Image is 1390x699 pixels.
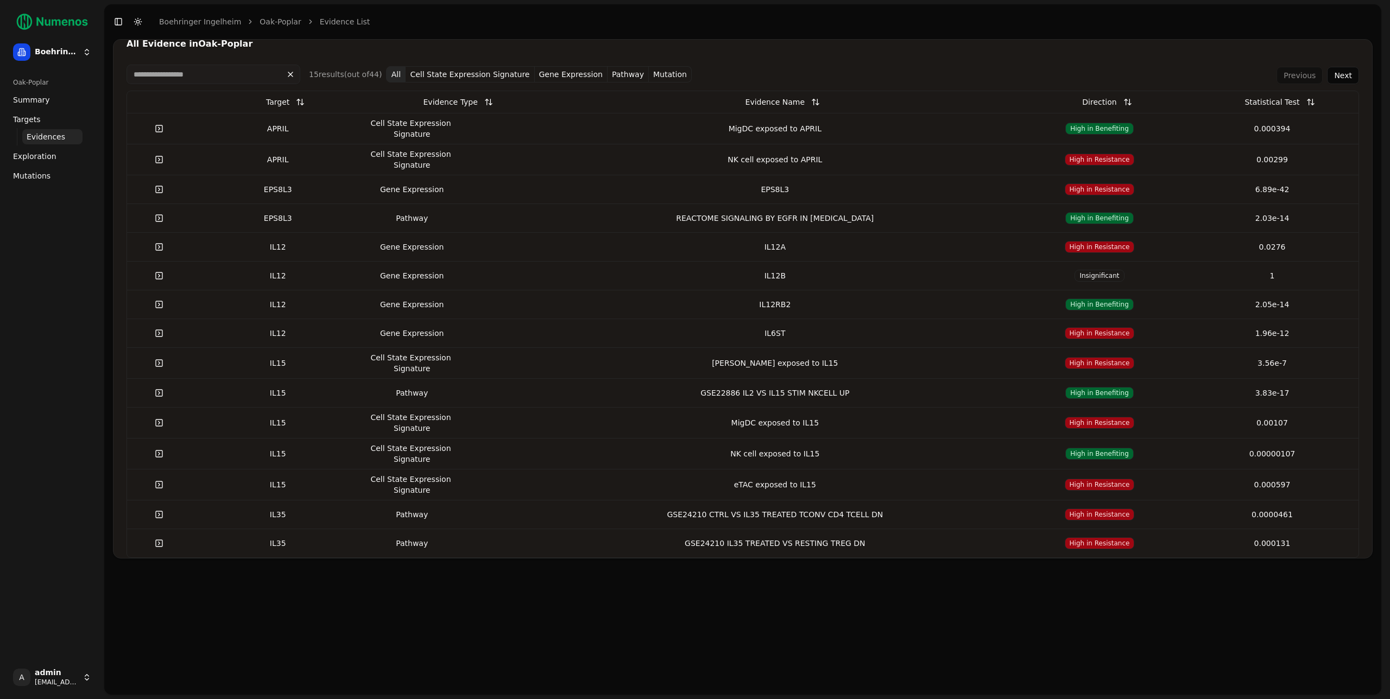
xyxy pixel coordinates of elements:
div: GSE24210 CTRL VS IL35 TREATED TCONV CD4 TCELL DN [541,509,1009,520]
div: All Evidence in Oak-Poplar [127,40,1359,48]
div: NK cell exposed to IL15 [541,448,1009,459]
a: Mutations [9,167,96,185]
button: mutation [649,66,692,82]
div: Cell State Expression Signature [369,443,456,465]
div: Direction [1082,92,1116,112]
div: IL12 [196,270,360,281]
div: IL12 [196,299,360,310]
a: Summary [9,91,96,109]
div: Evidence Name [745,92,805,112]
div: Cell State Expression Signature [369,412,456,434]
span: Summary [13,94,50,105]
div: IL15 [196,479,360,490]
button: All [386,66,406,82]
button: Next [1327,67,1359,84]
div: GSE22886 IL2 VS IL15 STIM NKCELL UP [541,387,1009,398]
button: Gene Expression [535,66,608,82]
div: 0.00000107 [1190,448,1354,459]
div: IL12RB2 [541,299,1009,310]
div: APRIL [196,154,360,165]
span: [EMAIL_ADDRESS] [35,678,78,687]
button: Boehringer Ingelheim [9,39,96,65]
span: 15 result s [309,70,344,79]
div: IL35 [196,538,360,549]
span: High in Benefiting [1065,387,1134,399]
div: 0.000597 [1190,479,1354,490]
div: Gene Expression [369,328,456,339]
div: Cell State Expression Signature [369,149,456,170]
div: 2.03e-14 [1190,213,1354,224]
span: High in Benefiting [1065,448,1134,460]
div: Gene Expression [369,270,456,281]
span: (out of 44 ) [344,70,382,79]
div: IL12B [541,270,1009,281]
div: Pathway [369,387,456,398]
button: Cell State Expression Signature [406,66,534,82]
img: Numenos [9,9,96,35]
div: IL15 [196,358,360,368]
span: High in Benefiting [1065,212,1134,224]
div: IL12A [541,242,1009,252]
span: admin [35,668,78,678]
div: IL6ST [541,328,1009,339]
div: 6.89e-42 [1190,184,1354,195]
span: High in Resistance [1065,479,1135,491]
div: GSE24210 IL35 TREATED VS RESTING TREG DN [541,538,1009,549]
div: Oak-Poplar [9,74,96,91]
div: 3.83e-17 [1190,387,1354,398]
div: IL35 [196,509,360,520]
button: Toggle Dark Mode [130,14,146,29]
div: Gene Expression [369,242,456,252]
div: 1 [1190,270,1354,281]
a: Exploration [9,148,96,165]
span: High in Benefiting [1065,298,1134,310]
a: Evidence list [320,16,370,27]
span: High in Resistance [1065,357,1135,369]
div: 0.00299 [1190,154,1354,165]
div: Evidence Type [424,92,478,112]
div: Target [266,92,289,112]
div: 3.56e-7 [1190,358,1354,368]
span: High in Resistance [1065,327,1135,339]
span: High in Resistance [1065,417,1135,429]
span: High in Resistance [1065,241,1135,253]
div: NK cell exposed to APRIL [541,154,1009,165]
div: Pathway [369,538,456,549]
div: 0.0000461 [1190,509,1354,520]
div: [PERSON_NAME] exposed to IL15 [541,358,1009,368]
div: 0.000394 [1190,123,1354,134]
span: Evidences [27,131,65,142]
div: eTAC exposed to IL15 [541,479,1009,490]
div: MigDC exposed to IL15 [541,417,1009,428]
div: Statistical Test [1244,92,1299,112]
span: Exploration [13,151,56,162]
div: EPS8L3 [196,213,360,224]
div: MigDC exposed to APRIL [541,123,1009,134]
a: Targets [9,111,96,128]
button: Pathway [608,66,649,82]
div: REACTOME SIGNALING BY EGFR IN [MEDICAL_DATA] [541,213,1009,224]
button: Aadmin[EMAIL_ADDRESS] [9,664,96,690]
span: High in Benefiting [1065,123,1134,135]
div: Cell State Expression Signature [369,474,456,495]
div: Pathway [369,213,456,224]
div: 1.96e-12 [1190,328,1354,339]
span: High in Resistance [1065,183,1135,195]
span: Mutations [13,170,50,181]
div: Pathway [369,509,456,520]
div: IL15 [196,448,360,459]
span: Insignificant [1075,270,1124,282]
span: A [13,669,30,686]
div: IL12 [196,328,360,339]
div: 0.00107 [1190,417,1354,428]
div: Gene Expression [369,299,456,310]
span: High in Resistance [1065,154,1135,166]
a: Oak-Poplar [260,16,301,27]
div: Cell State Expression Signature [369,352,456,374]
div: IL12 [196,242,360,252]
div: Cell State Expression Signature [369,118,456,139]
div: IL15 [196,387,360,398]
div: 0.0276 [1190,242,1354,252]
span: High in Resistance [1065,537,1135,549]
span: Targets [13,114,41,125]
